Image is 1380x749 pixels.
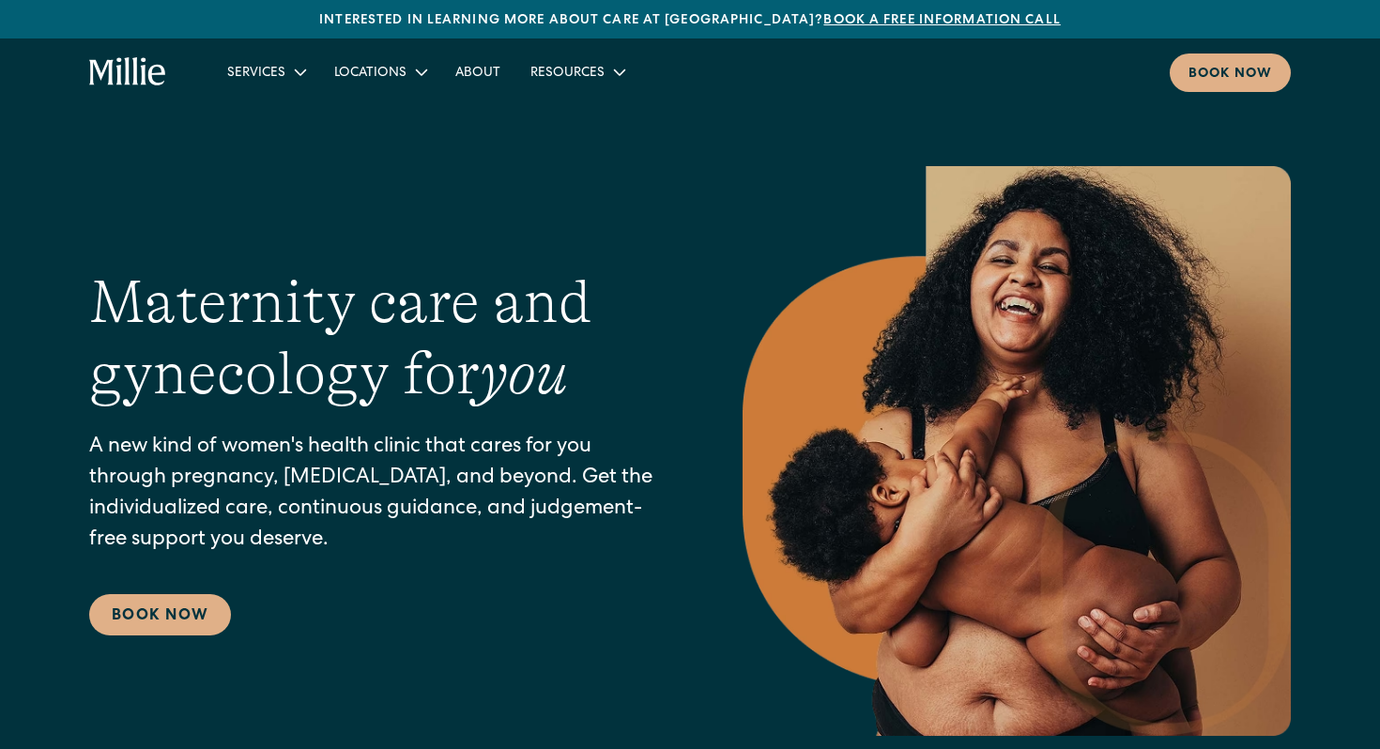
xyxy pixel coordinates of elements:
div: Services [227,64,285,84]
p: A new kind of women's health clinic that cares for you through pregnancy, [MEDICAL_DATA], and bey... [89,433,667,557]
img: Smiling mother with her baby in arms, celebrating body positivity and the nurturing bond of postp... [743,166,1291,736]
a: Book Now [89,594,231,635]
div: Book now [1188,65,1272,84]
a: home [89,57,167,87]
em: you [480,340,568,407]
div: Resources [515,56,638,87]
a: Book now [1170,53,1291,92]
div: Locations [319,56,440,87]
a: Book a free information call [823,14,1060,27]
div: Resources [530,64,605,84]
a: About [440,56,515,87]
div: Locations [334,64,406,84]
h1: Maternity care and gynecology for [89,267,667,411]
div: Services [212,56,319,87]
